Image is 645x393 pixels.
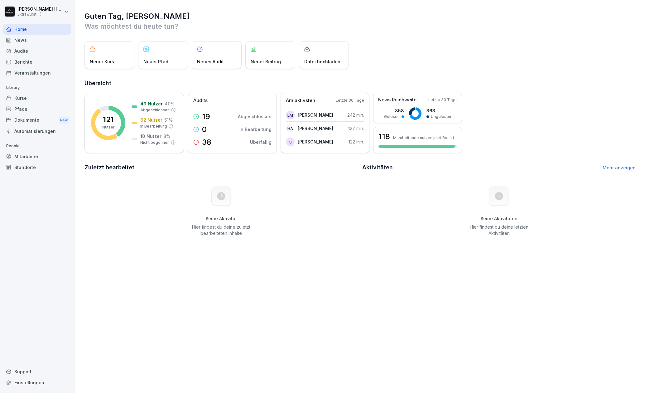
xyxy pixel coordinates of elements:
[286,97,315,104] p: Am aktivsten
[84,163,358,172] h2: Zuletzt bearbeitet
[3,126,71,137] a: Automatisierungen
[3,46,71,56] a: Audits
[347,112,364,118] p: 242 min.
[202,138,211,146] p: 38
[17,7,63,12] p: [PERSON_NAME] Hagebaum
[3,24,71,35] a: Home
[202,126,207,133] p: 0
[298,138,333,145] p: [PERSON_NAME]
[298,112,333,118] p: [PERSON_NAME]
[362,163,393,172] h2: Aktivitäten
[468,224,531,236] p: Hier findest du deine letzten Aktivitäten
[17,12,63,17] p: Extrawurst :-)
[431,114,451,119] p: Ungelesen
[304,58,340,65] p: Datei hochladen
[378,96,416,104] p: News Reichweite
[140,133,161,139] p: 10 Nutzer
[140,100,163,107] p: 49 Nutzer
[3,114,71,126] div: Dokumente
[163,133,170,139] p: 8 %
[298,125,333,132] p: [PERSON_NAME]
[84,11,636,21] h1: Guten Tag, [PERSON_NAME]
[3,56,71,67] a: Berichte
[140,140,170,145] p: Nicht begonnen
[348,125,364,132] p: 127 min.
[143,58,168,65] p: Neuer Pfad
[384,107,404,114] p: 858
[140,107,170,113] p: Abgeschlossen
[140,124,167,129] p: In Bearbeitung
[3,104,71,114] a: Pfade
[251,58,281,65] p: Neuer Beitrag
[468,216,531,221] h5: Keine Aktivitäten
[286,138,295,146] div: IS
[102,124,114,130] p: Nutzer
[164,117,173,123] p: 51 %
[238,113,272,120] p: Abgeschlossen
[250,139,272,145] p: Überfällig
[202,113,210,120] p: 19
[393,135,454,140] p: Mitarbeitende nutzen jetzt Bounti
[3,35,71,46] a: News
[286,124,295,133] div: HA
[3,93,71,104] a: Kurse
[3,67,71,78] a: Veranstaltungen
[336,98,364,103] p: Letzte 30 Tage
[84,79,636,88] h2: Übersicht
[428,97,457,103] p: Letzte 30 Tage
[197,58,224,65] p: Neues Audit
[84,21,636,31] p: Was möchtest du heute tun?
[3,114,71,126] a: DokumenteNew
[3,377,71,388] a: Einstellungen
[239,126,272,133] p: In Bearbeitung
[3,83,71,93] p: Library
[3,141,71,151] p: People
[426,107,451,114] p: 363
[3,162,71,173] a: Standorte
[190,216,253,221] h5: Keine Aktivität
[193,97,208,104] p: Audits
[378,131,390,142] h3: 118
[3,151,71,162] a: Mitarbeiter
[190,224,253,236] p: Hier findest du deine zuletzt bearbeiteten Inhalte
[3,366,71,377] div: Support
[349,138,364,145] p: 122 min.
[603,165,636,170] a: Mehr anzeigen
[90,58,114,65] p: Neuer Kurs
[165,100,175,107] p: 40 %
[140,117,162,123] p: 62 Nutzer
[103,116,114,123] p: 121
[286,111,295,119] div: LM
[384,114,400,119] p: Gelesen
[59,117,69,124] div: New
